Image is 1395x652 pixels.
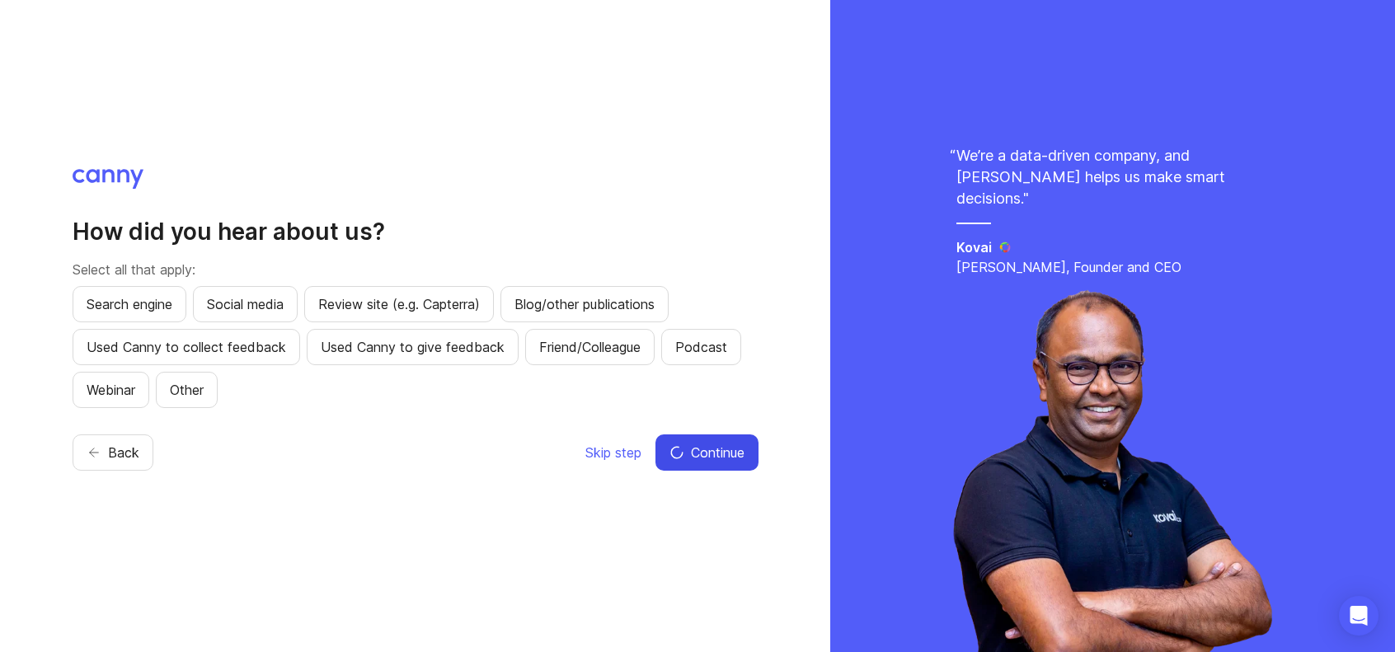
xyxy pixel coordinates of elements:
button: Other [156,372,218,408]
button: Webinar [73,372,149,408]
button: Back [73,434,153,471]
span: Back [108,443,139,462]
button: Used Canny to collect feedback [73,329,300,365]
h5: Kovai [956,237,992,257]
button: Blog/other publications [500,286,669,322]
span: Blog/other publications [514,294,655,314]
span: Used Canny to give feedback [321,337,505,357]
img: saravana-fdffc8c2a6fa09d1791ca03b1e989ae1.webp [953,289,1271,652]
span: Podcast [675,337,727,357]
button: Skip step [585,434,642,471]
button: Used Canny to give feedback [307,329,519,365]
button: Continue [655,434,759,471]
h2: How did you hear about us? [73,217,759,246]
span: Friend/Colleague [539,337,641,357]
img: Kovai logo [998,241,1012,254]
p: We’re a data-driven company, and [PERSON_NAME] helps us make smart decisions. " [956,145,1270,209]
span: Skip step [585,443,641,462]
button: Friend/Colleague [525,329,655,365]
span: Webinar [87,380,135,400]
span: Used Canny to collect feedback [87,337,286,357]
span: Social media [207,294,284,314]
span: Search engine [87,294,172,314]
button: Review site (e.g. Capterra) [304,286,494,322]
button: Search engine [73,286,186,322]
button: Podcast [661,329,741,365]
div: Open Intercom Messenger [1339,596,1379,636]
button: Social media [193,286,298,322]
p: Select all that apply: [73,260,759,279]
p: [PERSON_NAME], Founder and CEO [956,257,1270,277]
img: Canny logo [73,169,144,189]
span: Continue [691,443,744,462]
span: Other [170,380,204,400]
span: Review site (e.g. Capterra) [318,294,480,314]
